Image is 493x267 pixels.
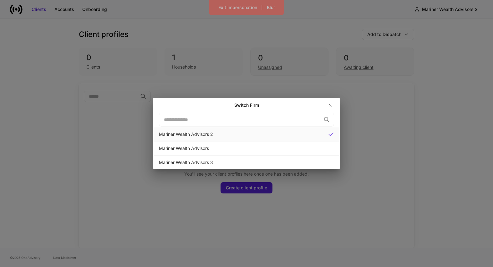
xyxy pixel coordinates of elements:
[218,4,257,11] div: Exit Impersonation
[267,4,275,11] div: Blur
[234,102,259,108] h2: Switch Firm
[159,159,334,166] div: Mariner Wealth Advisors 3
[159,131,323,137] div: Mariner Wealth Advisors 2
[159,145,334,151] div: Mariner Wealth Advisors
